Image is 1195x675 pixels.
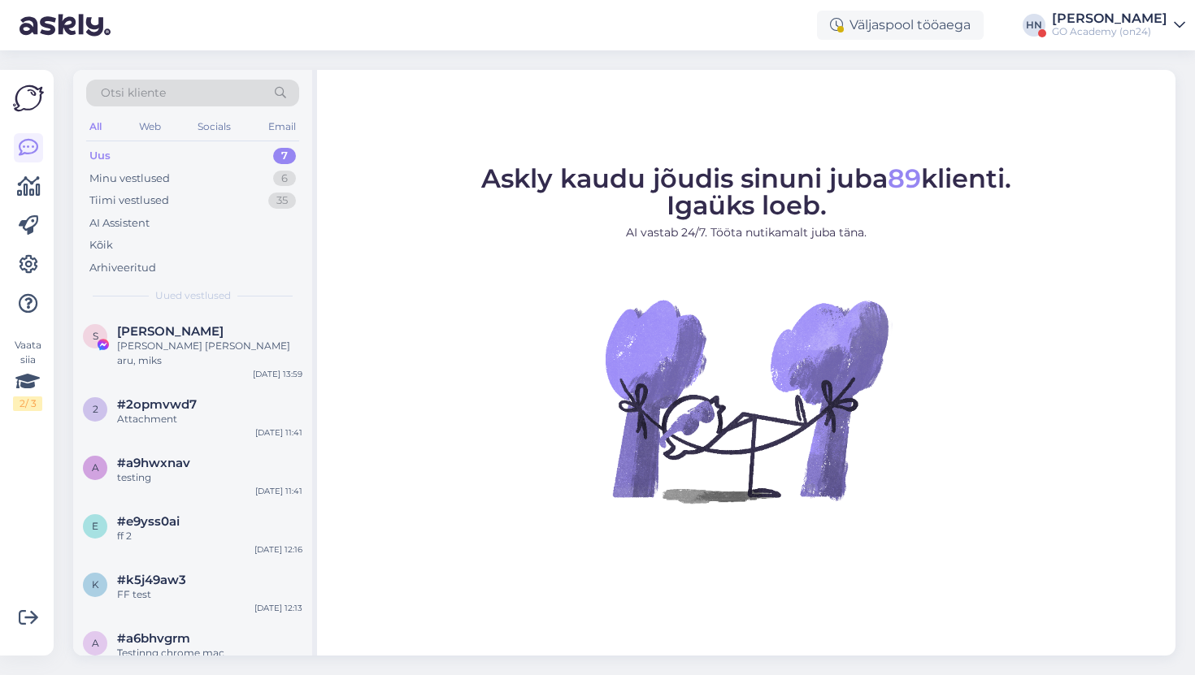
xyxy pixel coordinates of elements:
[265,116,299,137] div: Email
[117,324,224,339] span: Sandra Roosna
[253,368,302,380] div: [DATE] 13:59
[136,116,164,137] div: Web
[92,578,99,591] span: k
[117,529,302,543] div: ff 2
[273,148,296,164] div: 7
[268,193,296,209] div: 35
[481,162,1011,221] span: Askly kaudu jõudis sinuni juba klienti. Igaüks loeb.
[117,397,197,412] span: #2opmvwd7
[117,470,302,485] div: testing
[117,514,180,529] span: #e9yss0ai
[117,339,302,368] div: [PERSON_NAME] [PERSON_NAME] aru, miks
[13,83,44,114] img: Askly Logo
[1052,12,1185,38] a: [PERSON_NAME]GO Academy (on24)
[89,148,111,164] div: Uus
[117,587,302,602] div: FF test
[89,193,169,209] div: Tiimi vestlused
[93,330,98,342] span: S
[89,215,150,231] div: AI Assistent
[13,338,42,411] div: Vaata siia
[93,403,98,415] span: 2
[888,162,921,194] span: 89
[101,84,166,102] span: Otsi kliente
[89,260,156,276] div: Arhiveeritud
[254,543,302,556] div: [DATE] 12:16
[117,412,302,426] div: Attachment
[255,426,302,439] div: [DATE] 11:41
[254,602,302,614] div: [DATE] 12:13
[817,11,984,40] div: Väljaspool tööaega
[13,396,42,411] div: 2 / 3
[92,461,99,474] span: a
[600,254,893,547] img: No Chat active
[194,116,234,137] div: Socials
[92,520,98,532] span: e
[89,171,170,187] div: Minu vestlused
[117,573,186,587] span: #k5j49aw3
[86,116,105,137] div: All
[481,224,1011,241] p: AI vastab 24/7. Tööta nutikamalt juba täna.
[155,288,231,303] span: Uued vestlused
[117,631,190,646] span: #a6bhvgrm
[255,485,302,497] div: [DATE] 11:41
[1052,25,1167,38] div: GO Academy (on24)
[117,646,302,660] div: Testinng chrome mac
[89,237,113,253] div: Kõik
[117,456,190,470] span: #a9hwxnav
[1052,12,1167,25] div: [PERSON_NAME]
[1023,14,1045,37] div: HN
[273,171,296,187] div: 6
[92,637,99,649] span: a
